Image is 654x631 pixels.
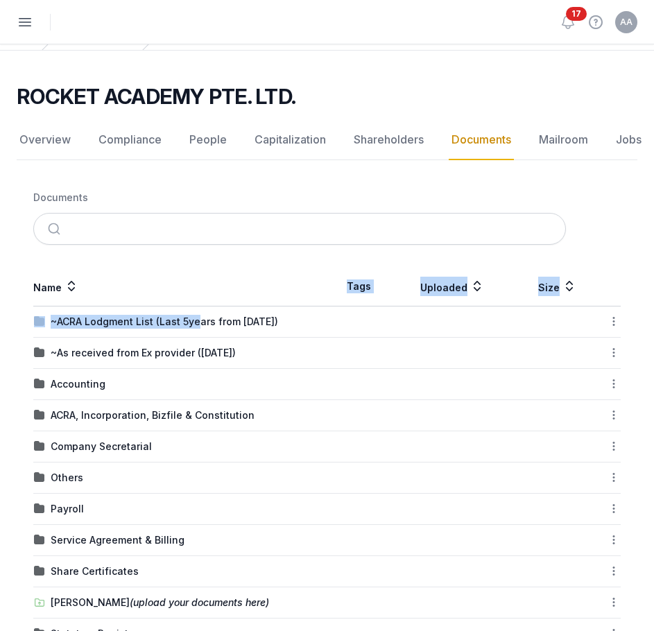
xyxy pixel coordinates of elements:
a: Overview [17,120,74,160]
div: Payroll [51,502,84,516]
a: Shareholders [351,120,427,160]
img: folder.svg [34,503,45,515]
button: Submit [40,214,72,244]
img: folder.svg [34,441,45,452]
img: folder.svg [34,472,45,483]
th: Name [33,267,327,306]
nav: Tabs [17,120,637,160]
div: ~ACRA Lodgment List (Last 5years from [DATE]) [51,315,278,329]
img: folder.svg [34,379,45,390]
div: Others [51,471,83,485]
img: folder-upload.svg [34,597,45,608]
a: Documents [449,120,514,160]
a: Compliance [96,120,164,160]
img: folder.svg [34,566,45,577]
span: 17 [566,7,587,21]
th: Uploaded [390,267,515,306]
span: (upload your documents here) [130,596,269,608]
iframe: Chat Widget [404,470,654,631]
th: Size [515,267,599,306]
div: Share Certificates [51,564,139,578]
a: Jobs [613,120,644,160]
nav: Breadcrumb [33,182,621,213]
button: AA [615,11,637,33]
a: Capitalization [252,120,329,160]
a: Mailroom [536,120,591,160]
img: folder.svg [34,410,45,421]
div: Documents [33,191,88,205]
a: People [187,120,230,160]
img: folder.svg [34,316,45,327]
div: Company Secretarial [51,440,152,453]
th: Tags [327,267,390,306]
span: AA [620,18,633,26]
h2: ROCKET ACADEMY PTE. LTD. [17,84,295,109]
div: Accounting [51,377,105,391]
img: folder.svg [34,347,45,358]
img: folder.svg [34,535,45,546]
div: ACRA, Incorporation, Bizfile & Constitution [51,408,255,422]
div: [PERSON_NAME] [51,596,269,610]
div: ~As received from Ex provider ([DATE]) [51,346,236,360]
div: Service Agreement & Billing [51,533,184,547]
